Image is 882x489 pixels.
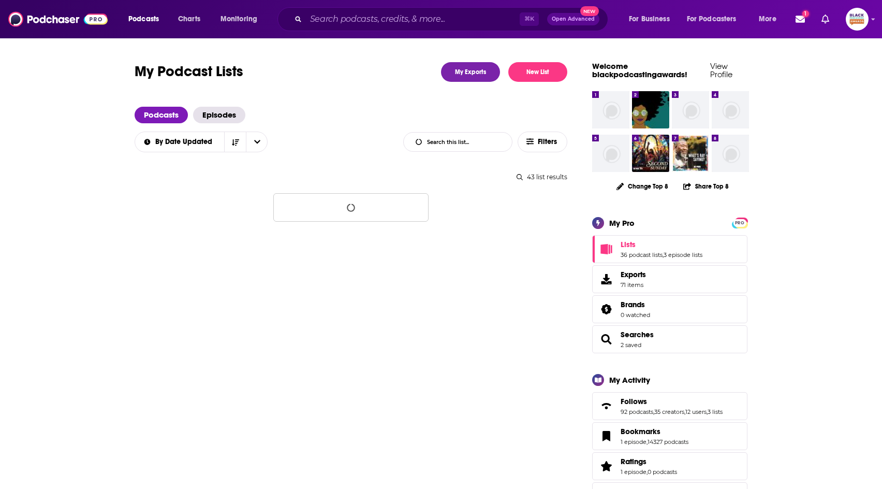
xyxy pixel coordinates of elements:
[592,235,747,263] span: Lists
[246,132,268,152] button: open menu
[596,242,616,256] a: Lists
[518,132,567,152] button: Filters
[135,132,268,152] h2: Choose List sort
[121,11,172,27] button: open menu
[596,302,616,317] a: Brands
[135,138,225,146] button: open menu
[592,265,747,293] a: Exports
[441,62,500,82] a: My Exports
[683,176,729,196] button: Share Top 8
[707,408,708,415] span: ,
[632,135,669,172] img: Second Sunday
[648,468,677,476] a: 0 podcasts
[653,408,654,415] span: ,
[547,13,599,25] button: Open AdvancedNew
[135,62,243,82] h1: My Podcast Lists
[193,107,245,123] a: Episodes
[155,138,216,146] span: By Date Updated
[135,107,188,123] a: Podcasts
[213,11,271,27] button: open menu
[708,408,723,415] a: 3 lists
[596,272,616,286] span: Exports
[592,91,629,128] img: missing-image.png
[672,135,709,172] img: What's Ray Saying?
[508,62,567,82] button: New List
[552,17,595,22] span: Open Advanced
[759,12,776,26] span: More
[287,7,618,31] div: Search podcasts, credits, & more...
[596,399,616,413] a: Follows
[592,392,747,420] span: Follows
[684,408,685,415] span: ,
[646,468,648,476] span: ,
[621,270,646,279] span: Exports
[621,408,653,415] a: 92 podcasts
[520,12,539,26] span: ⌘ K
[817,10,833,28] a: Show notifications dropdown
[646,438,648,445] span: ,
[846,8,869,31] button: Show profile menu
[621,427,688,436] a: Bookmarks
[596,429,616,443] a: Bookmarks
[621,251,663,258] a: 36 podcast lists
[687,12,737,26] span: For Podcasters
[609,218,635,228] div: My Pro
[178,12,200,26] span: Charts
[592,295,747,323] span: Brands
[596,459,616,473] a: Ratings
[663,251,664,258] span: ,
[802,10,809,17] span: 1
[712,135,749,172] img: missing-image.png
[621,438,646,445] a: 1 episode
[621,311,650,319] a: 0 watched
[621,300,650,309] a: Brands
[632,91,669,128] img: Stitch Please
[621,468,646,476] a: 1 episode
[273,193,429,222] button: Loading
[621,457,677,466] a: Ratings
[664,251,702,258] a: 3 episode lists
[733,218,746,226] a: PRO
[685,408,707,415] a: 12 users
[621,457,646,466] span: Ratings
[592,135,629,172] img: missing-image.png
[648,438,688,445] a: 14327 podcasts
[672,91,709,128] img: missing-image.png
[712,91,749,128] img: missing-image.png
[8,9,108,29] img: Podchaser - Follow, Share and Rate Podcasts
[733,219,746,227] span: PRO
[621,330,654,339] a: Searches
[846,8,869,31] span: Logged in as blackpodcastingawards
[621,427,660,436] span: Bookmarks
[538,138,558,146] span: Filters
[596,332,616,347] a: Searches
[621,240,636,249] span: Lists
[621,300,645,309] span: Brands
[592,61,687,79] a: Welcome blackpodcastingawards!
[592,452,747,480] span: Ratings
[224,132,246,152] button: Sort Direction
[306,11,520,27] input: Search podcasts, credits, & more...
[710,61,732,79] a: View Profile
[621,397,647,406] span: Follows
[621,341,641,349] a: 2 saved
[171,11,207,27] a: Charts
[135,173,567,181] div: 43 list results
[609,375,650,385] div: My Activity
[592,422,747,450] span: Bookmarks
[680,11,752,27] button: open menu
[846,8,869,31] img: User Profile
[128,12,159,26] span: Podcasts
[791,10,809,28] a: Show notifications dropdown
[621,397,723,406] a: Follows
[752,11,789,27] button: open menu
[629,12,670,26] span: For Business
[220,12,257,26] span: Monitoring
[610,180,674,193] button: Change Top 8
